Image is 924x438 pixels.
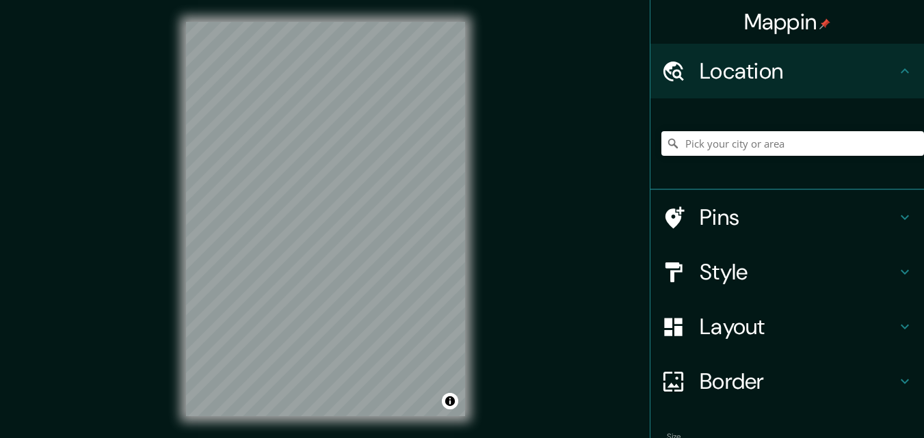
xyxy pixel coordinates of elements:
[442,393,458,409] button: Toggle attribution
[744,8,831,36] h4: Mappin
[186,22,465,416] canvas: Map
[700,313,897,340] h4: Layout
[650,299,924,354] div: Layout
[650,245,924,299] div: Style
[819,18,830,29] img: pin-icon.png
[650,44,924,98] div: Location
[700,258,897,286] h4: Style
[700,57,897,85] h4: Location
[700,204,897,231] h4: Pins
[661,131,924,156] input: Pick your city or area
[650,190,924,245] div: Pins
[700,368,897,395] h4: Border
[650,354,924,409] div: Border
